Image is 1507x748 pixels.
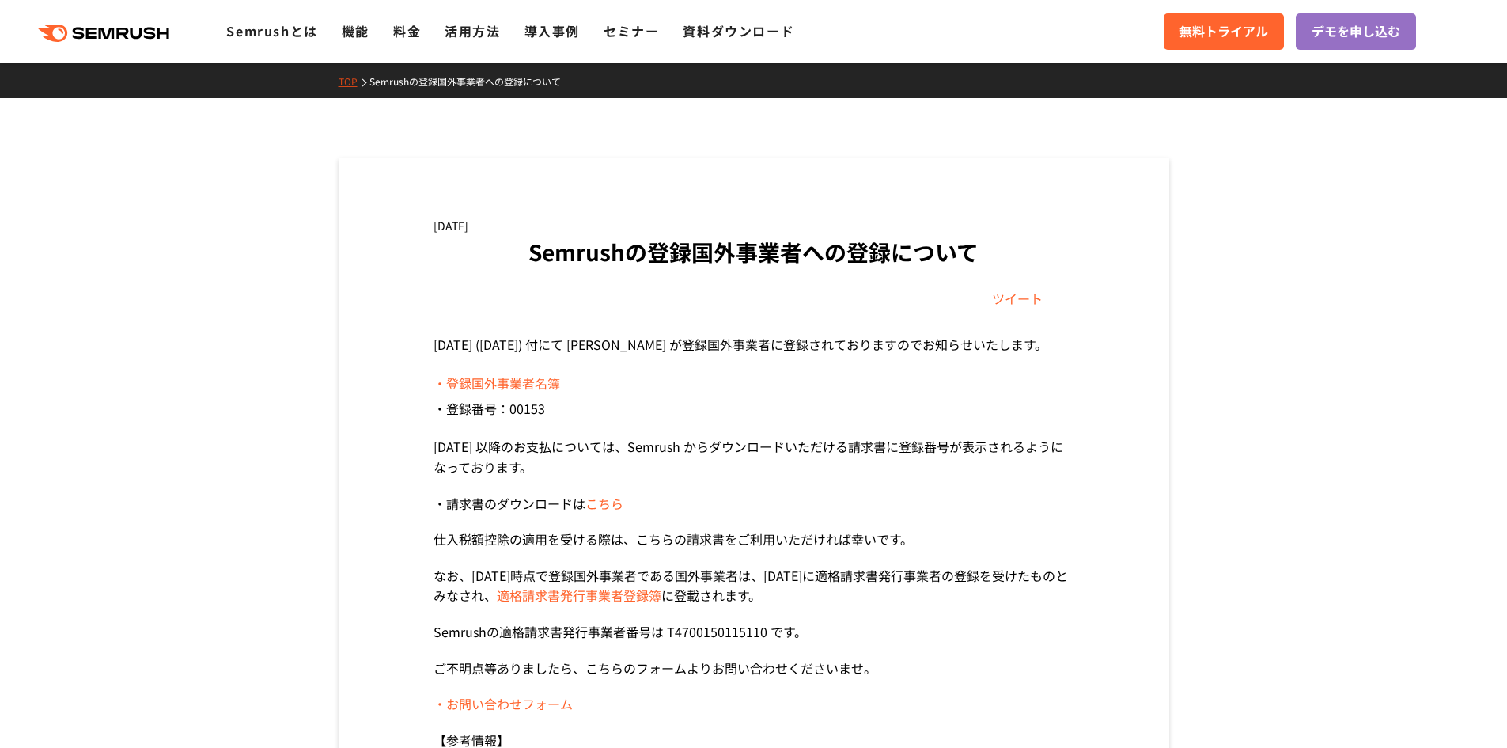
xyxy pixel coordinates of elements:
p: なお、[DATE]時点で登録国外事業者である国外事業者は、[DATE]に適格請求書発行事業者の登録を受けたものとみなされ、 に登載されます。 [434,566,1074,606]
p: 仕入税額控除の適用を受ける際は、こちらの請求書をご利用いただければ幸いです。 [434,530,1074,550]
a: ツイート [992,289,1043,308]
p: ・請求書のダウンロードは [434,494,1074,514]
a: ・お問い合わせフォーム [434,694,573,713]
p: [DATE] 以降のお支払については、Semrush からダウンロードいただける請求書に登録番号が表示されるようになっております。 [434,437,1074,477]
a: 料金 [393,21,421,40]
p: Semrushの適格請求書発行事業者番号は T4700150115110 です。 [434,622,1074,643]
a: セミナー [604,21,659,40]
div: [DATE] [434,217,1074,234]
p: [DATE] ([DATE]) 付にて [PERSON_NAME] が登録国外事業者に登録されておりますのでお知らせいたします。 [434,335,1074,355]
a: TOP [339,74,369,88]
a: 適格請求書発行事業者登録簿 [497,586,661,605]
a: 資料ダウンロード [683,21,794,40]
span: デモを申し込む [1312,21,1400,42]
a: ・登録国外事業者名簿 [434,374,560,393]
p: ご不明点等ありましたら、こちらのフォームよりお問い合わせくださいませ。 [434,659,1074,679]
a: 無料トライアル [1164,13,1284,50]
li: ・登録番号：00153 [434,396,1074,421]
span: 無料トライアル [1179,21,1268,42]
h1: Semrushの登録国外事業者への登録について [434,234,1074,270]
a: 導入事例 [524,21,580,40]
a: Semrushとは [226,21,317,40]
a: デモを申し込む [1296,13,1416,50]
a: 活用方法 [445,21,500,40]
a: Semrushの登録国外事業者への登録について [369,74,573,88]
a: こちら [585,494,623,513]
a: 機能 [342,21,369,40]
